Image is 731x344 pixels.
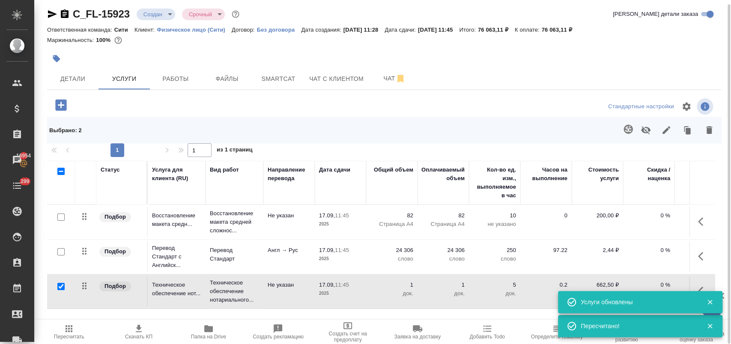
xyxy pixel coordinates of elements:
[49,127,82,133] span: Выбрано : 2
[268,246,310,255] p: Англ → Рус
[104,247,126,256] p: Подбор
[627,166,670,183] div: Скидка / наценка
[309,74,364,84] span: Чат с клиентом
[257,27,301,33] p: Без договора
[137,9,175,20] div: Создан
[335,282,349,288] p: 11:45
[618,119,639,139] button: Создать проект в Smartcat
[370,211,413,220] p: 82
[47,27,114,33] p: Ответственная команда:
[699,119,719,141] button: Удалить
[473,166,516,200] div: Кол-во ед. изм., выполняемое в час
[152,244,201,270] p: Перевод Стандарт с Английск...
[679,211,722,220] p: 16 400,00 ₽
[383,320,453,344] button: Заявка на доставку
[520,207,572,237] td: 0
[636,119,656,141] button: Не учитывать
[210,246,259,263] p: Перевод Стандарт
[677,119,699,141] button: Клонировать
[679,281,722,289] p: 662,50 ₽
[319,212,335,219] p: 17.09,
[49,96,73,114] button: Добавить услугу
[478,27,515,33] p: 76 063,11 ₽
[542,27,579,33] p: 76 063,11 ₽
[394,334,441,340] span: Заявка на доставку
[473,255,516,263] p: слово
[701,322,719,330] button: Закрыть
[418,27,459,33] p: [DATE] 11:45
[114,27,134,33] p: Сити
[522,320,592,344] button: Определить тематику
[230,9,241,20] button: Доп статусы указывают на важность/срочность заказа
[576,281,619,289] p: 662,50 ₽
[313,320,383,344] button: Создать счет на предоплату
[319,247,335,253] p: 17.09,
[101,166,120,174] div: Статус
[34,320,104,344] button: Пересчитать
[422,281,465,289] p: 1
[385,27,418,33] p: Дата сдачи:
[318,331,378,343] span: Создать счет на предоплату
[374,166,413,174] div: Общий объем
[52,74,93,84] span: Детали
[627,246,670,255] p: 0 %
[370,246,413,255] p: 24 306
[452,320,522,344] button: Добавить Todo
[335,212,349,219] p: 11:45
[613,10,698,18] span: [PERSON_NAME] детали заказа
[697,98,715,115] span: Посмотреть информацию
[104,74,145,84] span: Услуги
[268,281,310,289] p: Не указан
[60,9,70,19] button: Скопировать ссылку
[473,246,516,255] p: 250
[422,246,465,255] p: 24 306
[113,35,124,46] button: 0.00 RUB;
[2,149,32,171] a: 16954
[243,320,313,344] button: Создать рекламацию
[104,282,126,291] p: Подбор
[473,211,516,220] p: 10
[473,220,516,228] p: не указано
[679,166,722,191] div: Сумма без скидки / наценки
[157,26,232,33] a: Физическое лицо (Сити)
[319,166,350,174] div: Дата сдачи
[47,9,57,19] button: Скопировать ссылку для ЯМессенджера
[581,298,694,306] div: Услуги обновлены
[576,211,619,220] p: 200,00 ₽
[335,247,349,253] p: 11:45
[421,166,465,183] div: Оплачиваемый объем
[257,26,301,33] a: Без договора
[47,49,66,68] button: Добавить тэг
[15,177,35,186] span: 299
[531,334,583,340] span: Определить тематику
[104,213,126,221] p: Подбор
[422,255,465,263] p: слово
[268,166,310,183] div: Направление перевода
[693,211,713,232] button: Показать кнопки
[701,298,719,306] button: Закрыть
[152,211,201,228] p: Восстановление макета средн...
[206,74,248,84] span: Файлы
[253,334,304,340] span: Создать рекламацию
[606,100,676,113] div: split button
[152,166,201,183] div: Услуга для клиента (RU)
[319,220,362,228] p: 2025
[370,281,413,289] p: 1
[422,211,465,220] p: 82
[473,289,516,298] p: док.
[576,246,619,255] p: 2,44 ₽
[693,281,713,301] button: Показать кнопки
[155,74,196,84] span: Работы
[370,220,413,228] p: Страница А4
[210,209,259,235] p: Восстановление макета средней сложнос...
[157,27,232,33] p: Физическое лицо (Сити)
[319,282,335,288] p: 17.09,
[258,74,299,84] span: Smartcat
[374,73,415,84] span: Чат
[693,246,713,267] button: Показать кнопки
[627,211,670,220] p: 0 %
[676,96,697,117] span: Настроить таблицу
[581,322,694,330] div: Пересчитано!
[469,334,504,340] span: Добавить Todo
[134,27,157,33] p: Клиент:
